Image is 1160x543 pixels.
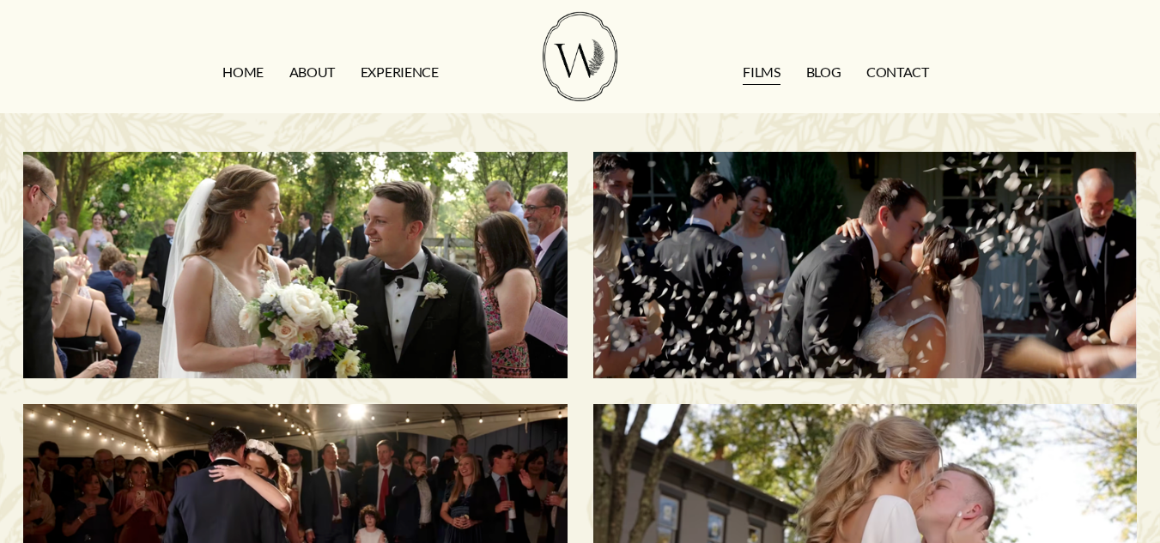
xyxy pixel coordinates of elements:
a: Morgan & Tommy | Nashville, TN [23,152,567,378]
img: Wild Fern Weddings [543,12,616,102]
a: Savannah & Tommy | Nashville, TN [593,152,1137,378]
a: EXPERIENCE [361,59,439,87]
a: ABOUT [289,59,335,87]
a: CONTACT [866,59,929,87]
a: Blog [806,59,841,87]
a: FILMS [743,59,780,87]
a: HOME [222,59,264,87]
